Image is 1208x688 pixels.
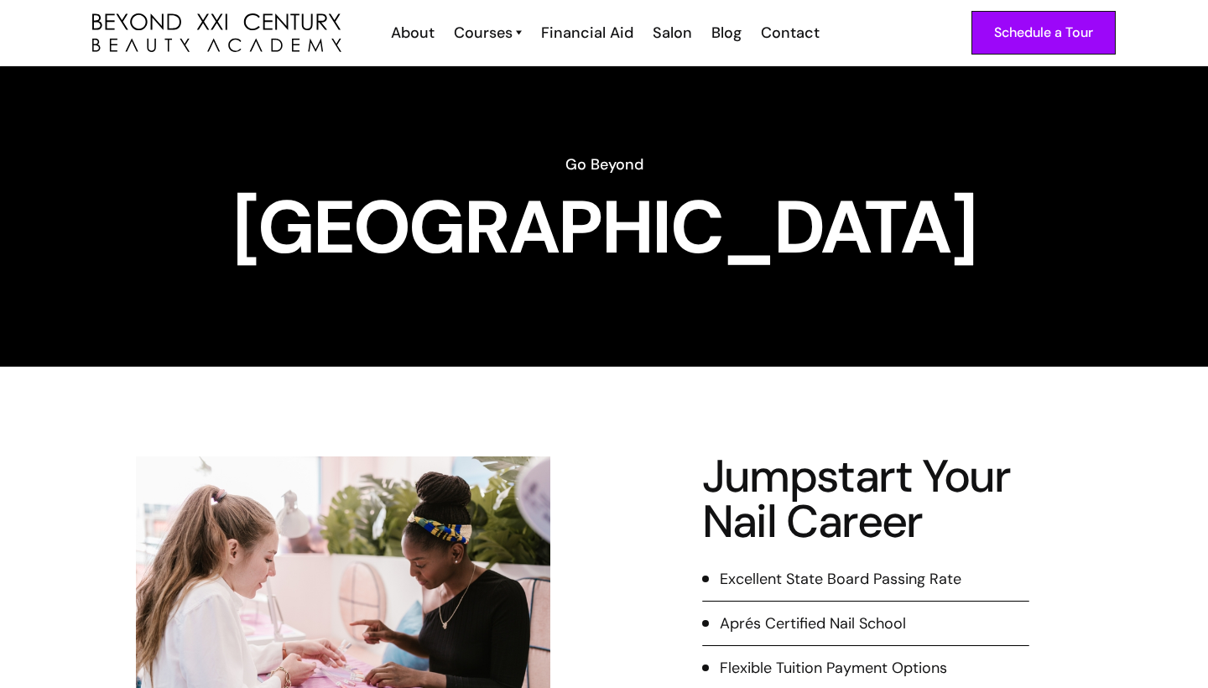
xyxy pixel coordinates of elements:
a: Salon [642,22,700,44]
img: beyond 21st century beauty academy logo [92,13,341,53]
div: Aprés Certified Nail School [720,612,906,634]
div: Salon [653,22,692,44]
h2: Jumpstart Your Nail Career [702,454,1029,545]
a: About [380,22,443,44]
a: Financial Aid [530,22,642,44]
a: home [92,13,341,53]
div: Flexible Tuition Payment Options [720,657,947,679]
div: Financial Aid [541,22,633,44]
div: Excellent State Board Passing Rate [720,568,961,590]
a: Courses [454,22,522,44]
div: Courses [454,22,513,44]
a: Schedule a Tour [971,11,1116,55]
div: Blog [711,22,742,44]
a: Contact [750,22,828,44]
div: Schedule a Tour [994,22,1093,44]
strong: [GEOGRAPHIC_DATA] [232,180,976,275]
div: Contact [761,22,820,44]
a: Blog [700,22,750,44]
h6: Go Beyond [92,154,1116,175]
div: About [391,22,435,44]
